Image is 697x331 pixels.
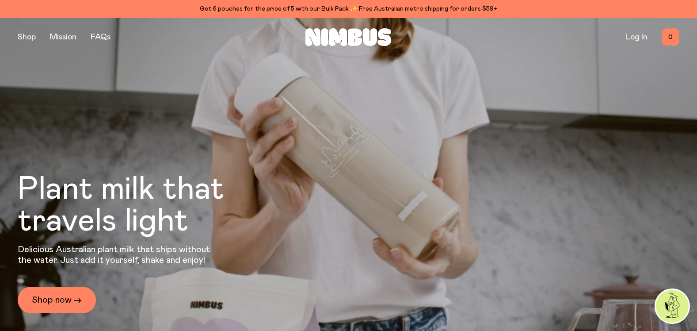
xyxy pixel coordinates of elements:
[18,287,96,313] a: Shop now →
[18,173,272,237] h1: Plant milk that travels light
[18,244,216,266] p: Delicious Australian plant milk that ships without the water. Just add it yourself, shake and enjoy!
[50,33,76,41] a: Mission
[662,28,679,46] button: 0
[18,4,679,14] div: Get 6 pouches for the price of 5 with our Bulk Pack ✨ Free Australian metro shipping for orders $59+
[91,33,110,41] a: FAQs
[625,33,647,41] a: Log In
[656,290,689,323] img: agent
